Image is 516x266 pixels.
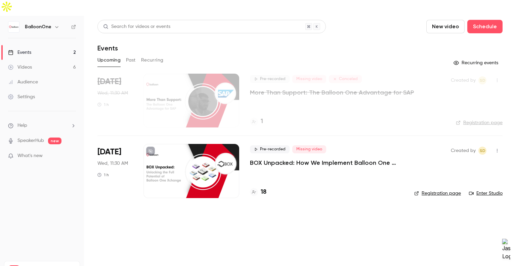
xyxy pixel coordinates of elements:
[261,117,263,126] h4: 1
[426,20,465,33] button: New video
[292,75,326,83] span: Missing video
[97,74,133,127] div: Sep 3 Wed, 11:30 AM (Europe/London)
[97,144,133,198] div: Sep 10 Wed, 11:30 AM (Europe/London)
[17,122,27,129] span: Help
[467,20,503,33] button: Schedule
[97,44,118,52] h1: Events
[480,147,485,155] span: SD
[48,138,61,144] span: new
[480,76,485,84] span: SD
[8,49,31,56] div: Events
[478,76,486,84] span: Sitara Duggal
[250,75,290,83] span: Pre-recorded
[8,64,32,71] div: Videos
[97,55,121,66] button: Upcoming
[97,172,109,178] div: 1 h
[17,137,44,144] a: SpeakerHub
[97,147,121,157] span: [DATE]
[141,55,164,66] button: Recurring
[25,24,51,30] h6: BalloonOne
[68,153,76,159] iframe: Noticeable Trigger
[414,190,461,197] a: Registration page
[17,152,43,159] span: What's new
[451,147,476,155] span: Created by
[8,122,76,129] li: help-dropdown-opener
[450,58,503,68] button: Recurring events
[250,145,290,153] span: Pre-recorded
[478,147,486,155] span: Sitara Duggal
[103,23,170,30] div: Search for videos or events
[250,88,414,97] a: More Than Support: The Balloon One Advantage for SAP
[250,117,263,126] a: 1
[8,93,35,100] div: Settings
[469,190,503,197] a: Enter Studio
[456,119,503,126] a: Registration page
[97,90,128,97] span: Wed, 11:30 AM
[97,160,128,167] span: Wed, 11:30 AM
[8,79,38,85] div: Audience
[261,188,266,197] h4: 18
[292,145,326,153] span: Missing video
[97,76,121,87] span: [DATE]
[451,76,476,84] span: Created by
[250,159,403,167] a: BOX Unpacked: How We Implement Balloon One Xchange (BOX)—Our Proven Project Methodology
[97,102,109,107] div: 1 h
[8,22,19,32] img: BalloonOne
[329,75,362,83] span: Canceled
[250,188,266,197] a: 18
[126,55,136,66] button: Past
